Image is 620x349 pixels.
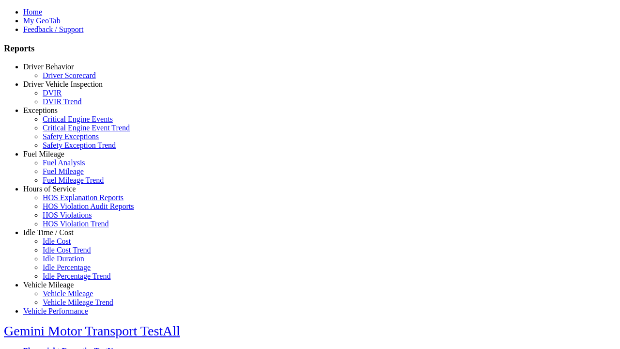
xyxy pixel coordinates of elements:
[43,193,124,202] a: HOS Explanation Reports
[23,150,64,158] a: Fuel Mileage
[4,43,616,54] h3: Reports
[43,246,91,254] a: Idle Cost Trend
[43,298,113,306] a: Vehicle Mileage Trend
[23,8,42,16] a: Home
[43,211,92,219] a: HOS Violations
[23,16,61,25] a: My GeoTab
[43,124,130,132] a: Critical Engine Event Trend
[4,323,180,338] a: Gemini Motor Transport TestAll
[23,25,83,33] a: Feedback / Support
[43,132,99,141] a: Safety Exceptions
[43,159,85,167] a: Fuel Analysis
[43,167,84,175] a: Fuel Mileage
[43,220,109,228] a: HOS Violation Trend
[23,106,58,114] a: Exceptions
[23,63,74,71] a: Driver Behavior
[43,89,62,97] a: DVIR
[23,185,76,193] a: Hours of Service
[43,254,84,263] a: Idle Duration
[43,176,104,184] a: Fuel Mileage Trend
[23,80,103,88] a: Driver Vehicle Inspection
[43,272,110,280] a: Idle Percentage Trend
[43,115,113,123] a: Critical Engine Events
[43,97,81,106] a: DVIR Trend
[43,71,96,79] a: Driver Scorecard
[43,289,93,298] a: Vehicle Mileage
[43,237,71,245] a: Idle Cost
[43,263,91,271] a: Idle Percentage
[23,307,88,315] a: Vehicle Performance
[43,202,134,210] a: HOS Violation Audit Reports
[43,141,116,149] a: Safety Exception Trend
[23,228,74,237] a: Idle Time / Cost
[23,281,74,289] a: Vehicle Mileage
